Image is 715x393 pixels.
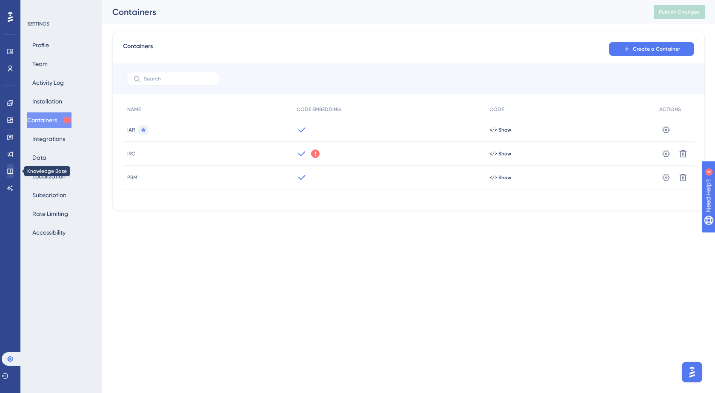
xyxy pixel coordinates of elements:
button: Rate Limiting [27,206,73,221]
button: </> Show [489,126,511,133]
div: SETTINGS [27,20,96,27]
span: Create a Container [633,46,680,52]
button: </> Show [489,174,511,181]
button: Profile [27,37,54,53]
span: Need Help? [20,2,53,12]
span: PRM [127,174,137,181]
div: Containers [112,6,632,18]
span: CODE [489,106,504,113]
span: Publish Changes [659,9,700,15]
button: Accessibility [27,225,71,240]
span: CODE EMBEDDING [297,106,341,113]
button: Containers [27,112,71,128]
input: Search [144,76,213,82]
button: Installation [27,94,67,109]
span: NAME [127,106,141,113]
span: IAR [127,126,135,133]
button: Publish Changes [654,5,705,19]
button: </> Show [489,150,511,157]
button: Localization [27,169,71,184]
button: Team [27,56,53,72]
span: ACTIONS [659,106,681,113]
span: IRC [127,150,135,157]
button: Data [27,150,51,165]
button: Create a Container [609,42,694,56]
button: Integrations [27,131,70,146]
button: Subscription [27,187,71,203]
button: Activity Log [27,75,69,90]
span: Containers [123,41,153,57]
iframe: UserGuiding AI Assistant Launcher [679,359,705,385]
div: 4 [59,4,62,11]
